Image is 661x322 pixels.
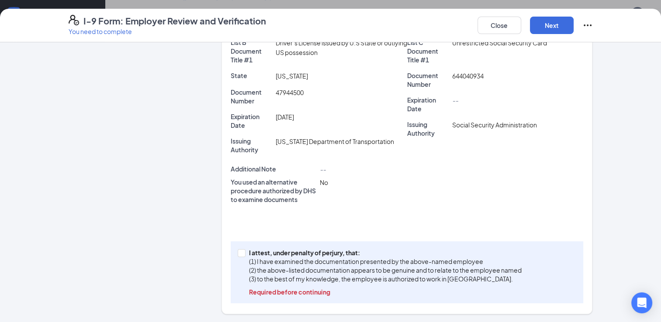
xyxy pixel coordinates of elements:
[407,120,448,137] p: Issuing Authority
[69,27,266,36] p: You need to complete
[582,20,593,31] svg: Ellipses
[275,113,294,121] span: [DATE]
[478,17,521,34] button: Close
[231,71,272,80] p: State
[231,112,272,130] p: Expiration Date
[231,178,316,204] p: You used an alternative procedure authorized by DHS to examine documents
[407,96,448,113] p: Expiration Date
[69,15,79,25] svg: FormI9EVerifyIcon
[275,72,308,80] span: [US_STATE]
[452,121,536,129] span: Social Security Administration
[319,178,328,186] span: No
[452,96,458,104] span: --
[249,257,522,266] p: (1) I have examined the documentation presented by the above-named employee
[249,274,522,283] p: (3) to the best of my knowledge, the employee is authorized to work in [GEOGRAPHIC_DATA].
[231,137,272,154] p: Issuing Authority
[530,17,574,34] button: Next
[83,15,266,27] h4: I-9 Form: Employer Review and Verification
[275,89,303,96] span: 47944500
[452,72,483,80] span: 644040934
[231,88,272,105] p: Document Number
[407,71,448,89] p: Document Number
[249,266,522,274] p: (2) the above-listed documentation appears to be genuine and to relate to the employee named
[275,137,394,145] span: [US_STATE] Department of Transportation
[249,288,522,296] p: Required before continuing
[319,165,325,173] span: --
[231,164,316,173] p: Additional Note
[231,38,272,64] p: List B Document Title #1
[407,38,448,64] p: List C Document Title #1
[249,248,522,257] p: I attest, under penalty of perjury, that:
[452,39,547,47] span: Unrestricted Social Security Card
[631,292,652,313] div: Open Intercom Messenger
